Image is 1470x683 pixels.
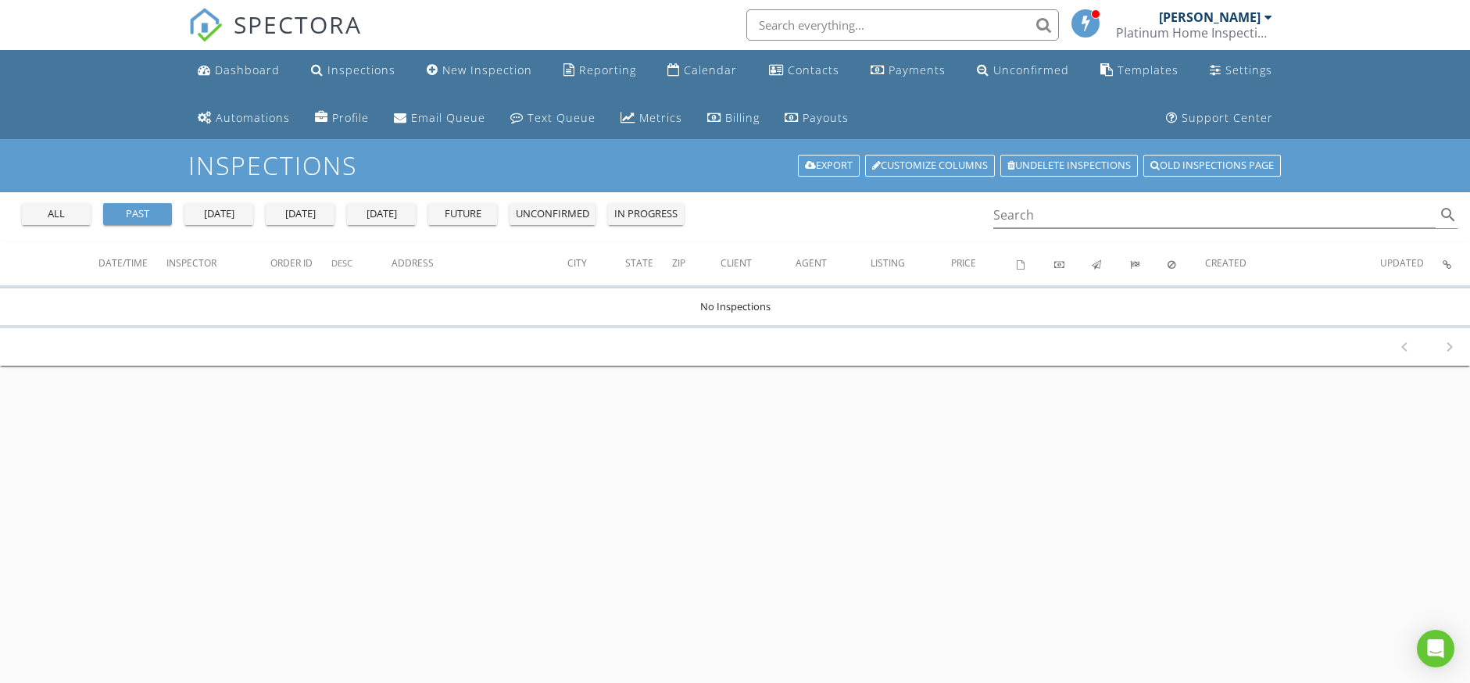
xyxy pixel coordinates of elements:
[392,256,434,270] span: Address
[270,256,313,270] span: Order ID
[721,242,796,286] th: Client: Not sorted.
[191,56,286,85] a: Dashboard
[1380,242,1443,286] th: Updated: Not sorted.
[528,110,596,125] div: Text Queue
[1205,242,1380,286] th: Created: Not sorted.
[1000,155,1138,177] a: Undelete inspections
[1017,242,1054,286] th: Agreements signed: Not sorted.
[188,8,223,42] img: The Best Home Inspection Software - Spectora
[889,63,946,77] div: Payments
[1380,256,1424,270] span: Updated
[428,203,497,225] button: future
[1225,63,1272,77] div: Settings
[725,110,760,125] div: Billing
[22,203,91,225] button: all
[1143,155,1281,177] a: Old inspections page
[993,63,1069,77] div: Unconfirmed
[98,242,166,286] th: Date/Time: Not sorted.
[567,242,625,286] th: City: Not sorted.
[672,256,685,270] span: Zip
[272,206,328,222] div: [DATE]
[1205,256,1246,270] span: Created
[166,256,216,270] span: Inspector
[191,206,247,222] div: [DATE]
[327,63,395,77] div: Inspections
[98,256,148,270] span: Date/Time
[510,203,596,225] button: unconfirmed
[788,63,839,77] div: Contacts
[684,63,737,77] div: Calendar
[331,242,392,286] th: Desc: Not sorted.
[109,206,166,222] div: past
[215,63,280,77] div: Dashboard
[388,104,492,133] a: Email Queue
[871,242,950,286] th: Listing: Not sorted.
[803,110,849,125] div: Payouts
[504,104,602,133] a: Text Queue
[971,56,1075,85] a: Unconfirmed
[305,56,402,85] a: Inspections
[216,110,290,125] div: Automations
[864,56,952,85] a: Payments
[347,203,416,225] button: [DATE]
[1168,242,1205,286] th: Canceled: Not sorted.
[103,203,172,225] button: past
[796,256,827,270] span: Agent
[188,152,1282,179] h1: Inspections
[516,206,589,222] div: unconfirmed
[1130,242,1168,286] th: Submitted: Not sorted.
[1182,110,1273,125] div: Support Center
[865,155,995,177] a: Customize Columns
[1054,242,1092,286] th: Paid: Not sorted.
[1204,56,1279,85] a: Settings
[625,242,672,286] th: State: Not sorted.
[270,242,331,286] th: Order ID: Not sorted.
[28,206,84,222] div: all
[608,203,684,225] button: in progress
[191,104,296,133] a: Automations (Basic)
[951,256,976,270] span: Price
[672,242,721,286] th: Zip: Not sorted.
[701,104,766,133] a: Billing
[331,257,352,269] span: Desc
[778,104,855,133] a: Payouts
[166,242,270,286] th: Inspector: Not sorted.
[614,206,678,222] div: in progress
[567,256,587,270] span: City
[392,242,568,286] th: Address: Not sorted.
[234,8,362,41] span: SPECTORA
[1159,9,1261,25] div: [PERSON_NAME]
[579,63,636,77] div: Reporting
[614,104,689,133] a: Metrics
[266,203,334,225] button: [DATE]
[763,56,846,85] a: Contacts
[746,9,1059,41] input: Search everything...
[435,206,491,222] div: future
[639,110,682,125] div: Metrics
[1439,206,1457,224] i: search
[1116,25,1272,41] div: Platinum Home Inspection, LLC
[721,256,752,270] span: Client
[188,21,362,54] a: SPECTORA
[993,202,1436,228] input: Search
[661,56,743,85] a: Calendar
[557,56,642,85] a: Reporting
[871,256,905,270] span: Listing
[1118,63,1179,77] div: Templates
[1160,104,1279,133] a: Support Center
[420,56,538,85] a: New Inspection
[1443,242,1470,286] th: Inspection Details: Not sorted.
[951,242,1017,286] th: Price: Not sorted.
[796,242,871,286] th: Agent: Not sorted.
[798,155,860,177] a: Export
[625,256,653,270] span: State
[332,110,369,125] div: Profile
[1417,630,1454,667] div: Open Intercom Messenger
[1092,242,1129,286] th: Published: Not sorted.
[309,104,375,133] a: Company Profile
[1094,56,1185,85] a: Templates
[411,110,485,125] div: Email Queue
[353,206,410,222] div: [DATE]
[442,63,532,77] div: New Inspection
[184,203,253,225] button: [DATE]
